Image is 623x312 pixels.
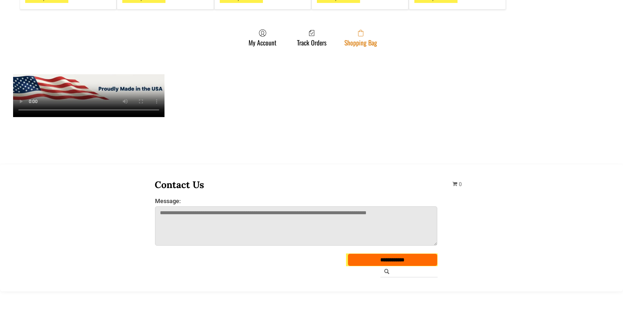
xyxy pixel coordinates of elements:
a: Shopping Bag [341,29,380,46]
span: 0 [459,181,462,187]
h3: Contact Us [155,179,438,191]
label: Message: [155,198,438,204]
a: My Account [245,29,280,46]
a: Track Orders [294,29,330,46]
